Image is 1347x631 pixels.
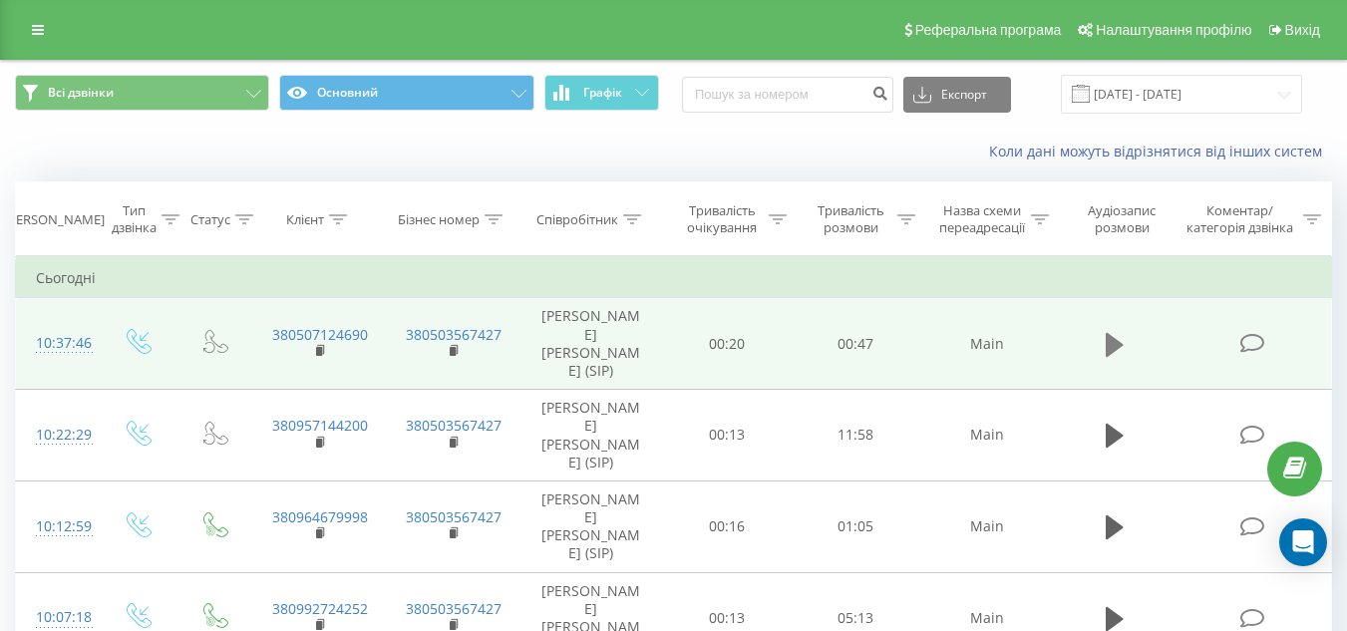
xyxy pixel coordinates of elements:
div: Коментар/категорія дзвінка [1181,202,1298,236]
div: 10:12:59 [36,507,78,546]
span: Графік [583,86,622,100]
a: 380507124690 [272,325,368,344]
div: Open Intercom Messenger [1279,518,1327,566]
td: 00:47 [792,298,920,390]
td: [PERSON_NAME] [PERSON_NAME] (SIP) [519,298,663,390]
div: Тип дзвінка [112,202,157,236]
td: 00:16 [663,480,792,572]
td: Main [920,390,1054,481]
a: 380503567427 [406,507,502,526]
td: 11:58 [792,390,920,481]
div: Статус [190,211,230,228]
div: Назва схеми переадресації [938,202,1026,236]
td: [PERSON_NAME] [PERSON_NAME] (SIP) [519,390,663,481]
span: Всі дзвінки [48,85,114,101]
div: Аудіозапис розмови [1072,202,1173,236]
span: Реферальна програма [915,22,1062,38]
a: Коли дані можуть відрізнятися вiд інших систем [989,142,1332,160]
a: 380957144200 [272,416,368,435]
td: Сьогодні [16,258,1332,298]
td: Main [920,480,1054,572]
div: [PERSON_NAME] [4,211,105,228]
td: Main [920,298,1054,390]
a: 380992724252 [272,599,368,618]
div: 10:37:46 [36,324,78,363]
div: Бізнес номер [398,211,480,228]
a: 380503567427 [406,325,502,344]
span: Налаштування профілю [1096,22,1251,38]
td: 00:13 [663,390,792,481]
div: Клієнт [286,211,324,228]
td: [PERSON_NAME] [PERSON_NAME] (SIP) [519,480,663,572]
button: Експорт [903,77,1011,113]
div: Тривалість очікування [681,202,764,236]
a: 380503567427 [406,599,502,618]
button: Всі дзвінки [15,75,269,111]
button: Основний [279,75,533,111]
a: 380503567427 [406,416,502,435]
td: 01:05 [792,480,920,572]
a: 380964679998 [272,507,368,526]
div: Тривалість розмови [810,202,892,236]
div: 10:22:29 [36,416,78,455]
input: Пошук за номером [682,77,893,113]
button: Графік [544,75,659,111]
span: Вихід [1285,22,1320,38]
td: 00:20 [663,298,792,390]
div: Співробітник [536,211,618,228]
